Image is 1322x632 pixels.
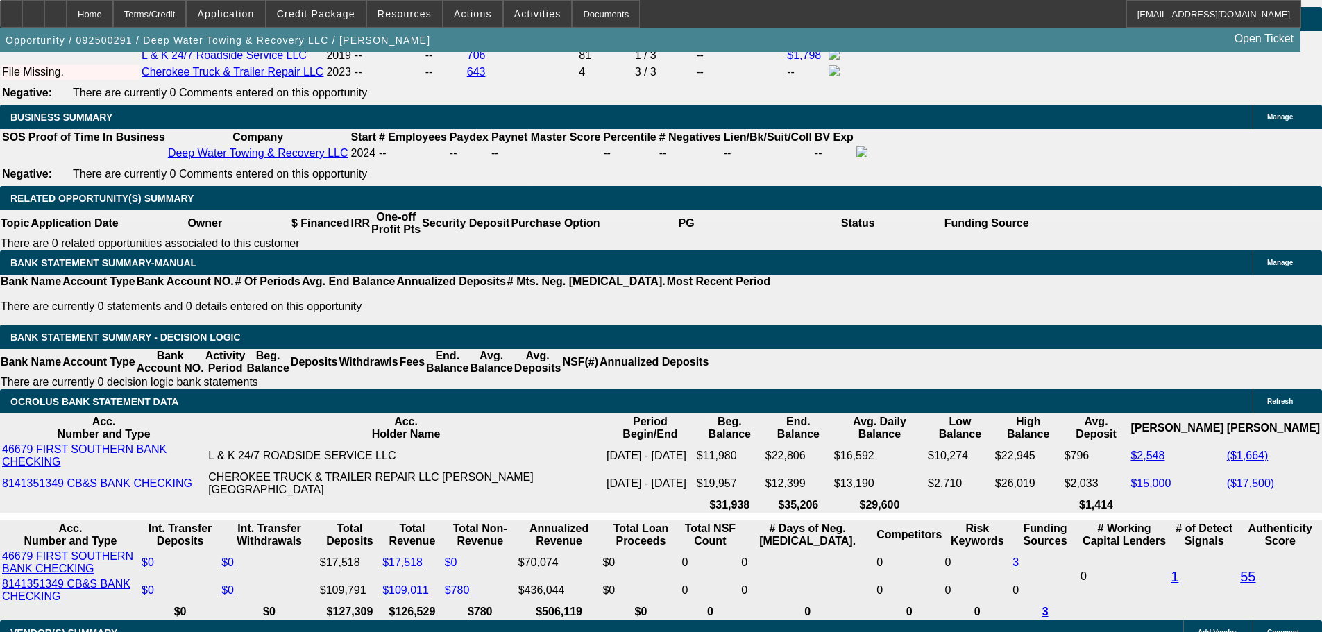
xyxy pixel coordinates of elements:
[382,522,443,548] th: Total Revenue
[1064,470,1129,497] td: $2,033
[787,49,821,61] a: $1,798
[696,415,763,441] th: Beg. Balance
[187,1,264,27] button: Application
[695,48,785,63] td: --
[221,522,318,548] th: Int. Transfer Withdrawals
[765,415,832,441] th: End. Balance
[168,147,348,159] a: Deep Water Towing & Recovery LLC
[232,131,283,143] b: Company
[833,415,926,441] th: Avg. Daily Balance
[246,349,289,375] th: Beg. Balance
[740,549,874,576] td: 0
[301,275,396,289] th: Avg. End Balance
[833,443,926,469] td: $16,592
[579,49,632,62] div: 81
[602,522,679,548] th: Total Loan Proceeds
[1240,569,1255,584] a: 55
[221,605,318,619] th: $0
[319,605,380,619] th: $127,309
[6,35,430,46] span: Opportunity / 092500291 / Deep Water Towing & Recovery LLC / [PERSON_NAME]
[1012,577,1078,604] td: 0
[469,349,513,375] th: Avg. Balance
[2,168,52,180] b: Negative:
[1080,522,1169,548] th: # Working Capital Lenders
[1012,522,1078,548] th: Funding Sources
[606,470,695,497] td: [DATE] - [DATE]
[944,549,1010,576] td: 0
[382,584,429,596] a: $109,011
[514,349,562,375] th: Avg. Deposits
[1267,259,1293,266] span: Manage
[876,522,942,548] th: Competitors
[829,65,840,76] img: facebook-icon.png
[944,522,1010,548] th: Risk Keywords
[1,522,139,548] th: Acc. Number and Type
[491,131,600,143] b: Paynet Master Score
[197,8,254,19] span: Application
[606,415,695,441] th: Period Begin/End
[740,605,874,619] th: 0
[518,605,601,619] th: $506,119
[119,210,291,237] th: Owner
[514,8,561,19] span: Activities
[833,470,926,497] td: $13,190
[579,66,632,78] div: 4
[396,275,506,289] th: Annualized Deposits
[379,147,387,159] span: --
[1064,415,1129,441] th: Avg. Deposit
[10,396,178,407] span: OCROLUS BANK STATEMENT DATA
[602,605,679,619] th: $0
[2,87,52,99] b: Negative:
[2,443,167,468] a: 46679 FIRST SOUTHERN BANK CHECKING
[28,130,166,144] th: Proof of Time In Business
[445,556,457,568] a: $0
[2,578,130,602] a: 8141351349 CB&S BANK CHECKING
[927,415,993,441] th: Low Balance
[491,147,600,160] div: --
[666,275,771,289] th: Most Recent Period
[350,210,371,237] th: IRR
[561,349,599,375] th: NSF(#)
[382,556,423,568] a: $17,518
[1229,27,1299,51] a: Open Ticket
[2,477,192,489] a: 8141351349 CB&S BANK CHECKING
[635,66,694,78] div: 3 / 3
[765,498,832,512] th: $35,206
[379,131,447,143] b: # Employees
[354,65,423,80] td: --
[681,549,740,576] td: 0
[1130,415,1224,441] th: [PERSON_NAME]
[1130,450,1164,461] a: $2,548
[136,349,205,375] th: Bank Account NO.
[10,257,196,268] span: BANK STATEMENT SUMMARY-MANUAL
[2,550,133,574] a: 46679 FIRST SOUTHERN BANK CHECKING
[62,275,136,289] th: Account Type
[723,146,813,161] td: --
[740,577,874,604] td: 0
[696,498,763,512] th: $31,938
[602,549,679,576] td: $0
[319,549,380,576] td: $17,518
[205,349,246,375] th: Activity Period
[325,65,352,80] td: 2023
[681,577,740,604] td: 0
[1226,415,1321,441] th: [PERSON_NAME]
[944,605,1010,619] th: 0
[1,130,26,144] th: SOS
[927,443,993,469] td: $10,274
[814,146,854,161] td: --
[207,470,604,497] td: CHEROKEE TRUCK & TRAILER REPAIR LLC [PERSON_NAME][GEOGRAPHIC_DATA]
[944,577,1010,604] td: 0
[266,1,366,27] button: Credit Package
[1012,556,1019,568] a: 3
[382,605,443,619] th: $126,529
[518,584,600,597] div: $436,044
[994,415,1062,441] th: High Balance
[450,131,489,143] b: Paydex
[876,605,942,619] th: 0
[876,549,942,576] td: 0
[421,210,510,237] th: Security Deposit
[1064,498,1129,512] th: $1,414
[724,131,812,143] b: Lien/Bk/Suit/Coll
[696,470,763,497] td: $19,957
